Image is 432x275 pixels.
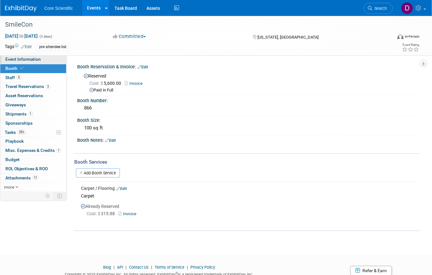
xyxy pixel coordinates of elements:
span: Booth [5,66,25,71]
a: Travel Reservations3 [0,82,66,91]
a: Event Information [0,55,66,64]
td: Toggle Event Tabs [53,192,66,200]
div: Paid in Full [89,87,415,93]
div: Already Reserved [81,200,415,223]
span: 5,600.00 [89,81,124,86]
a: API [117,265,123,270]
span: Shipments [5,111,33,116]
a: Invoice [118,211,139,216]
td: Personalize Event Tab Strip [42,192,53,200]
a: more [0,183,66,192]
span: 11 [32,175,39,180]
span: Cost: $ [87,211,101,216]
span: | [185,265,189,270]
span: Attachments [5,175,39,180]
span: 315.88 [87,211,117,216]
span: | [150,265,154,270]
span: Misc. Expenses & Credits [5,148,61,153]
div: 100 sq ft [82,123,415,133]
sup: ® [176,272,178,275]
span: 35% [17,130,26,134]
span: [US_STATE], [GEOGRAPHIC_DATA] [257,35,318,40]
span: ROI, Objectives & ROO [5,166,48,171]
span: Event Information [5,57,41,62]
a: Budget [0,155,66,164]
div: 866 [82,103,415,113]
a: Blog [103,265,111,270]
span: 5 [16,75,21,80]
div: Reserved [82,71,415,93]
a: Edit [138,65,148,69]
span: | [124,265,128,270]
span: to [18,34,24,39]
a: Terms of Service [155,265,184,270]
span: Tasks [5,130,26,135]
a: Staff5 [0,73,66,82]
span: Sponsorships [5,121,33,126]
span: more [4,184,14,190]
a: Misc. Expenses & Credits1 [0,146,66,155]
a: Asset Reservations [0,91,66,100]
img: Format-Inperson.png [397,34,404,39]
span: Core Scientific [44,6,73,11]
a: Attachments11 [0,174,66,183]
span: Giveaways [5,102,26,107]
td: Tags [5,43,32,51]
span: | [112,265,116,270]
a: Edit [116,186,127,191]
div: Event Rating [402,43,419,47]
a: Giveaways [0,101,66,109]
div: Event Format [358,33,420,42]
img: ExhibitDay [5,5,37,12]
a: Shipments1 [0,110,66,119]
span: Playbook [5,139,24,144]
a: Contact Us [129,265,149,270]
span: Budget [5,157,20,162]
span: Asset Reservations [5,93,43,98]
div: Carpet [81,191,415,200]
div: Booth Services [74,159,419,166]
img: Dan Boro [401,2,413,14]
a: Playbook [0,137,66,146]
a: Edit [105,138,116,143]
button: Committed [111,33,148,40]
div: In-Person [404,34,419,39]
div: Booth Number: [77,96,419,104]
a: Booth [0,64,66,73]
div: Booth Size: [77,116,419,123]
span: (3 days) [39,34,52,39]
div: Booth Notes: [77,135,419,144]
span: Staff [5,75,21,80]
a: Search [364,3,393,14]
span: Search [372,6,387,11]
span: 1 [28,111,33,116]
a: Invoice [125,81,146,86]
div: Booth Reservation & Invoice: [77,62,419,70]
a: Privacy Policy [190,265,215,270]
a: Tasks35% [0,128,66,137]
a: Edit [21,45,32,49]
span: [DATE] [DATE] [5,33,38,39]
a: Add Booth Service [76,168,120,178]
div: Carpet / Flooring [81,185,415,191]
span: Cost: $ [89,81,104,86]
span: 3 [46,84,50,89]
a: Sponsorships [0,119,66,128]
a: ROI, Objectives & ROO [0,165,66,173]
span: 1 [56,148,61,153]
i: Booth reservation complete [20,66,23,70]
div: pre attendee list [37,44,68,50]
div: SmileCon [3,19,384,30]
span: Travel Reservations [5,84,50,89]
